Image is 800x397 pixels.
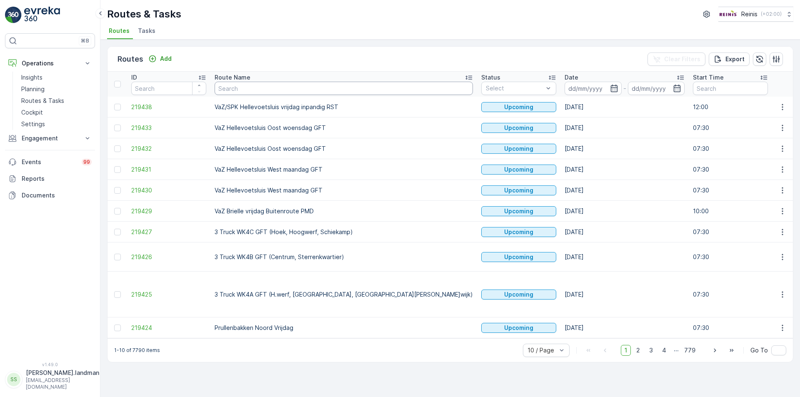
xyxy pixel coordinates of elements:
p: Upcoming [504,228,533,236]
p: [PERSON_NAME].landman [26,369,99,377]
td: Prullenbakken Noord Vrijdag [210,317,477,338]
td: [DATE] [560,272,689,317]
p: Events [22,158,77,166]
a: 219424 [131,324,206,332]
a: Planning [18,83,95,95]
button: Operations [5,55,95,72]
button: Upcoming [481,227,556,237]
span: 3 [645,345,657,356]
a: 219433 [131,124,206,132]
button: Upcoming [481,102,556,112]
img: Reinis-Logo-Vrijstaand_Tekengebied-1-copy2_aBO4n7j.png [718,10,738,19]
div: Toggle Row Selected [114,104,121,110]
td: [DATE] [560,138,689,159]
td: [DATE] [560,222,689,242]
td: 12:00 [689,97,772,117]
p: Documents [22,191,92,200]
td: VaZ Hellevoetsluis Oost woensdag GFT [210,138,477,159]
a: Documents [5,187,95,204]
td: 07:30 [689,138,772,159]
input: Search [131,82,206,95]
p: Upcoming [504,253,533,261]
span: 219426 [131,253,206,261]
td: 10:00 [689,201,772,222]
img: logo [5,7,22,23]
td: [DATE] [560,242,689,272]
p: Upcoming [504,124,533,132]
td: [DATE] [560,317,689,338]
p: Start Time [693,73,724,82]
p: ( +02:00 ) [761,11,782,17]
p: ⌘B [81,37,89,44]
a: 219431 [131,165,206,174]
p: [EMAIL_ADDRESS][DOMAIN_NAME] [26,377,99,390]
a: 219430 [131,186,206,195]
div: Toggle Row Selected [114,166,121,173]
p: ... [674,345,679,356]
input: Search [215,82,473,95]
p: Planning [21,85,45,93]
p: Upcoming [504,207,533,215]
input: Search [693,82,768,95]
p: Route Name [215,73,250,82]
td: [DATE] [560,117,689,138]
td: VaZ/SPK Hellevoetsluis vrijdag inpandig RST [210,97,477,117]
p: - [623,83,626,93]
p: Clear Filters [664,55,700,63]
p: Export [725,55,745,63]
button: Upcoming [481,323,556,333]
span: 779 [680,345,699,356]
p: Add [160,55,172,63]
button: Engagement [5,130,95,147]
p: Cockpit [21,108,43,117]
p: 99 [83,159,90,165]
a: 219427 [131,228,206,236]
p: Upcoming [504,290,533,299]
p: Insights [21,73,42,82]
span: Routes [109,27,130,35]
button: Upcoming [481,252,556,262]
td: 07:30 [689,180,772,201]
p: Select [486,84,543,92]
button: Clear Filters [647,52,705,66]
a: 219438 [131,103,206,111]
td: VaZ Brielle vrijdag Buitenroute PMD [210,201,477,222]
div: Toggle Row Selected [114,125,121,131]
p: Reinis [741,10,757,18]
div: Toggle Row Selected [114,325,121,331]
p: Upcoming [504,103,533,111]
p: Upcoming [504,186,533,195]
button: Upcoming [481,290,556,300]
a: Reports [5,170,95,187]
a: 219425 [131,290,206,299]
span: Go To [750,346,768,355]
a: Insights [18,72,95,83]
p: 1-10 of 7790 items [114,347,160,354]
span: 219432 [131,145,206,153]
input: dd/mm/yyyy [628,82,685,95]
span: v 1.49.0 [5,362,95,367]
p: Reports [22,175,92,183]
div: Toggle Row Selected [114,145,121,152]
p: Engagement [22,134,78,142]
button: Upcoming [481,185,556,195]
button: Upcoming [481,206,556,216]
div: SS [7,373,20,386]
div: Toggle Row Selected [114,229,121,235]
span: 4 [658,345,670,356]
div: Toggle Row Selected [114,187,121,194]
button: Upcoming [481,123,556,133]
p: Routes & Tasks [107,7,181,21]
p: Status [481,73,500,82]
button: Upcoming [481,165,556,175]
td: 3 Truck WK4C GFT (Hoek, Hoogwerf, Schiekamp) [210,222,477,242]
p: Upcoming [504,324,533,332]
p: Upcoming [504,165,533,174]
button: Upcoming [481,144,556,154]
input: dd/mm/yyyy [565,82,622,95]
